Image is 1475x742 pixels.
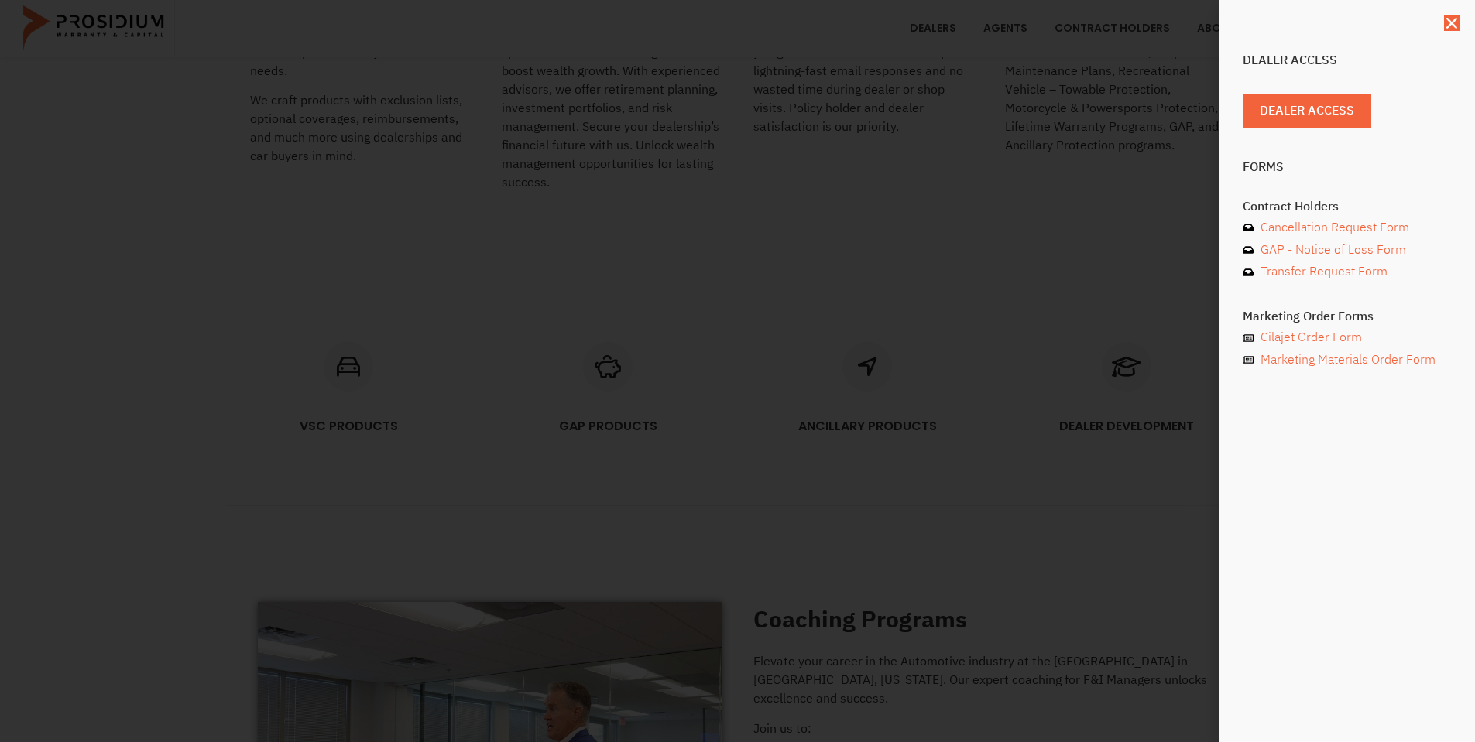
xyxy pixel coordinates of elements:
h4: Contract Holders [1243,200,1452,213]
span: Marketing Materials Order Form [1257,349,1436,371]
h4: Dealer Access [1243,54,1452,67]
a: Cancellation Request Form [1243,217,1452,239]
span: Cilajet Order Form [1257,327,1362,349]
a: Transfer Request Form [1243,261,1452,283]
span: Cancellation Request Form [1257,217,1409,239]
a: Close [1444,15,1460,31]
a: Cilajet Order Form [1243,327,1452,349]
span: Dealer Access [1260,100,1354,122]
h4: Marketing Order Forms [1243,310,1452,323]
h4: Forms [1243,161,1452,173]
span: GAP - Notice of Loss Form [1257,239,1406,262]
a: GAP - Notice of Loss Form [1243,239,1452,262]
a: Dealer Access [1243,94,1371,128]
span: Transfer Request Form [1257,261,1388,283]
a: Marketing Materials Order Form [1243,349,1452,371]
